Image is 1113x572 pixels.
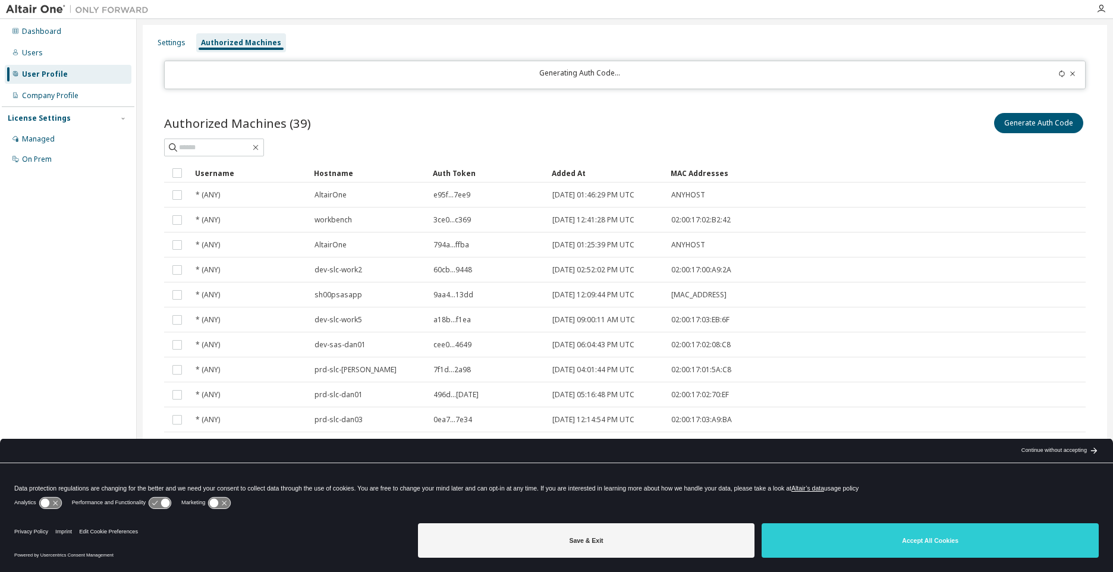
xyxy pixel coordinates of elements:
div: On Prem [22,155,52,164]
div: Company Profile [22,91,78,100]
span: 02:00:17:01:5A:C8 [671,365,731,375]
span: ANYHOST [671,190,705,200]
span: * (ANY) [196,340,220,350]
span: 794a...ffba [433,240,469,250]
div: Added At [552,164,661,183]
span: * (ANY) [196,265,220,275]
div: User Profile [22,70,68,79]
span: workbench [315,215,352,225]
span: 3ce0...c369 [433,215,471,225]
span: prd-slc-dan03 [315,415,363,425]
span: dev-slc-work5 [315,315,362,325]
span: 60cb...9448 [433,265,472,275]
span: [DATE] 01:46:29 PM UTC [552,190,634,200]
span: dev-slc-work2 [315,265,362,275]
span: 02:00:17:03:EB:6F [671,315,730,325]
div: Users [22,48,43,58]
span: a18b...f1ea [433,315,471,325]
span: * (ANY) [196,290,220,300]
button: Generate Auth Code [994,113,1083,133]
span: 02:00:17:02:08:C8 [671,340,731,350]
span: * (ANY) [196,415,220,425]
span: e95f...7ee9 [433,190,470,200]
div: Dashboard [22,27,61,36]
div: License Settings [8,114,71,123]
span: [DATE] 05:16:48 PM UTC [552,390,634,400]
span: Authorized Machines (39) [164,115,311,131]
div: Hostname [314,164,423,183]
span: 02:00:17:03:A9:BA [671,415,732,425]
span: 02:00:17:00:A9:2A [671,265,731,275]
span: 0ea7...7e34 [433,415,472,425]
span: [DATE] 12:41:28 PM UTC [552,215,634,225]
div: MAC Addresses [671,164,961,183]
span: * (ANY) [196,390,220,400]
div: Authorized Machines [201,38,281,48]
span: prd-slc-dan01 [315,390,363,400]
span: prd-slc-[PERSON_NAME] [315,365,397,375]
span: [DATE] 12:09:44 PM UTC [552,290,634,300]
span: 496d...[DATE] [433,390,479,400]
span: [MAC_ADDRESS] [671,290,727,300]
div: Generating Auth Code... [172,68,988,81]
span: [DATE] 12:14:54 PM UTC [552,415,634,425]
span: [DATE] 04:01:44 PM UTC [552,365,634,375]
span: 9aa4...13dd [433,290,473,300]
span: * (ANY) [196,365,220,375]
img: Altair One [6,4,155,15]
span: * (ANY) [196,240,220,250]
span: 02:00:17:02:B2:42 [671,215,731,225]
span: * (ANY) [196,190,220,200]
div: Managed [22,134,55,144]
span: [DATE] 06:04:43 PM UTC [552,340,634,350]
div: Settings [158,38,185,48]
span: 02:00:17:02:70:EF [671,390,729,400]
span: 7f1d...2a98 [433,365,471,375]
span: * (ANY) [196,215,220,225]
div: Auth Token [433,164,542,183]
span: AltairOne [315,240,347,250]
span: ANYHOST [671,240,705,250]
span: [DATE] 09:00:11 AM UTC [552,315,635,325]
span: sh00psasapp [315,290,362,300]
span: [DATE] 01:25:39 PM UTC [552,240,634,250]
span: * (ANY) [196,315,220,325]
span: cee0...4649 [433,340,471,350]
div: Username [195,164,304,183]
span: AltairOne [315,190,347,200]
span: [DATE] 02:52:02 PM UTC [552,265,634,275]
span: dev-sas-dan01 [315,340,366,350]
